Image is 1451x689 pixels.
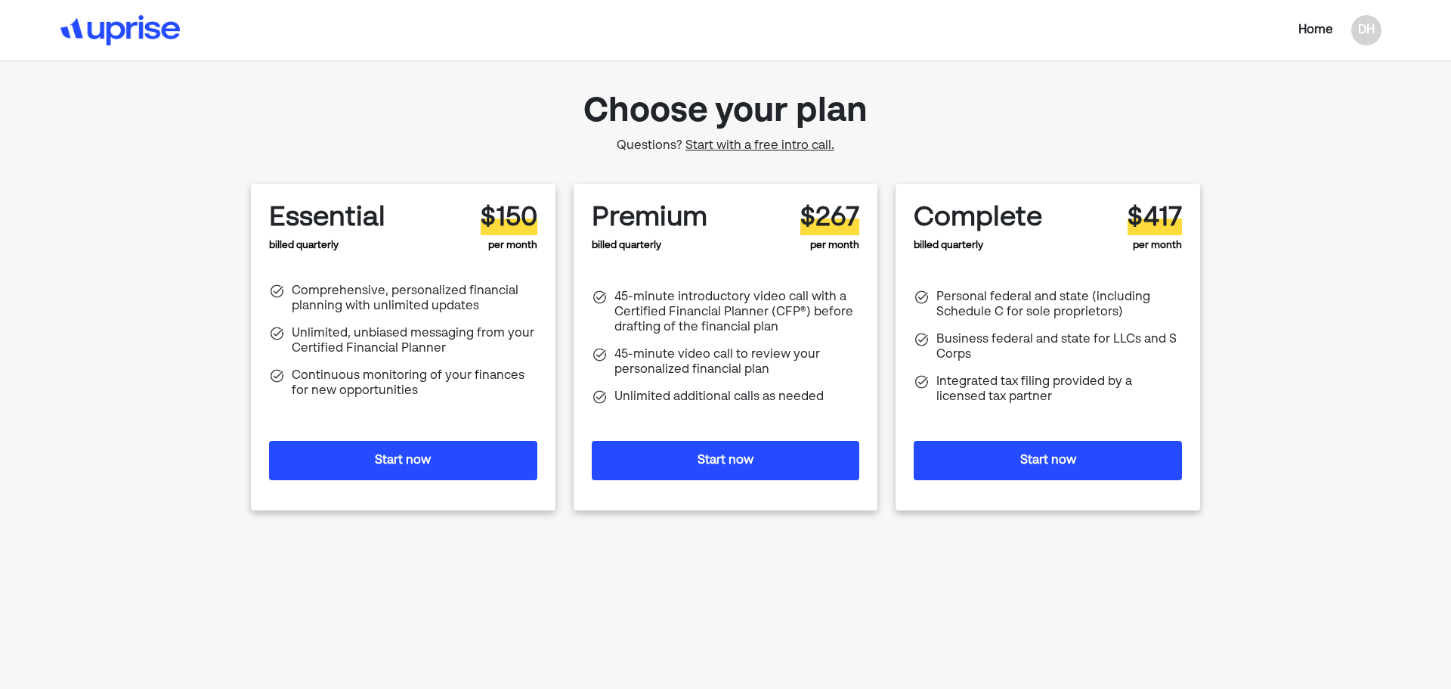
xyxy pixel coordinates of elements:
div: billed quarterly [914,202,1042,253]
div: Personal federal and state (including Schedule C for sole proprietors) [936,290,1182,320]
div: Unlimited additional calls as needed [614,390,824,405]
button: Start now [269,441,537,480]
div: 45-minute video call to review your personalized financial plan [614,347,860,377]
div: Unlimited, unbiased messaging from your Certified Financial Planner [292,326,537,356]
div: Choose your plan [583,85,868,138]
div: Comprehensive, personalized financial planning with unlimited updates [292,284,537,314]
button: Start now [592,441,860,480]
div: per month [800,202,859,253]
div: Integrated tax filing provided by a licensed tax partner [936,374,1182,405]
div: 45-minute introductory video call with a Certified Financial Planner (CFP®) before drafting of th... [614,290,860,335]
div: per month [1128,202,1182,253]
button: Start now [914,441,1182,480]
div: per month [481,202,537,253]
div: Premium [592,202,707,234]
div: billed quarterly [269,202,385,253]
div: $417 [1128,202,1182,234]
div: Business federal and state for LLCs and S Corps [936,332,1182,362]
div: $150 [481,202,537,234]
div: Home [1298,21,1333,39]
div: Essential [269,202,385,234]
div: Complete [914,202,1042,234]
span: Start with a free intro call. [685,140,834,152]
div: DH [1351,15,1381,45]
div: $267 [800,202,859,234]
div: Questions? [583,138,868,154]
div: Continuous monitoring of your finances for new opportunities [292,368,537,399]
div: billed quarterly [592,202,707,253]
